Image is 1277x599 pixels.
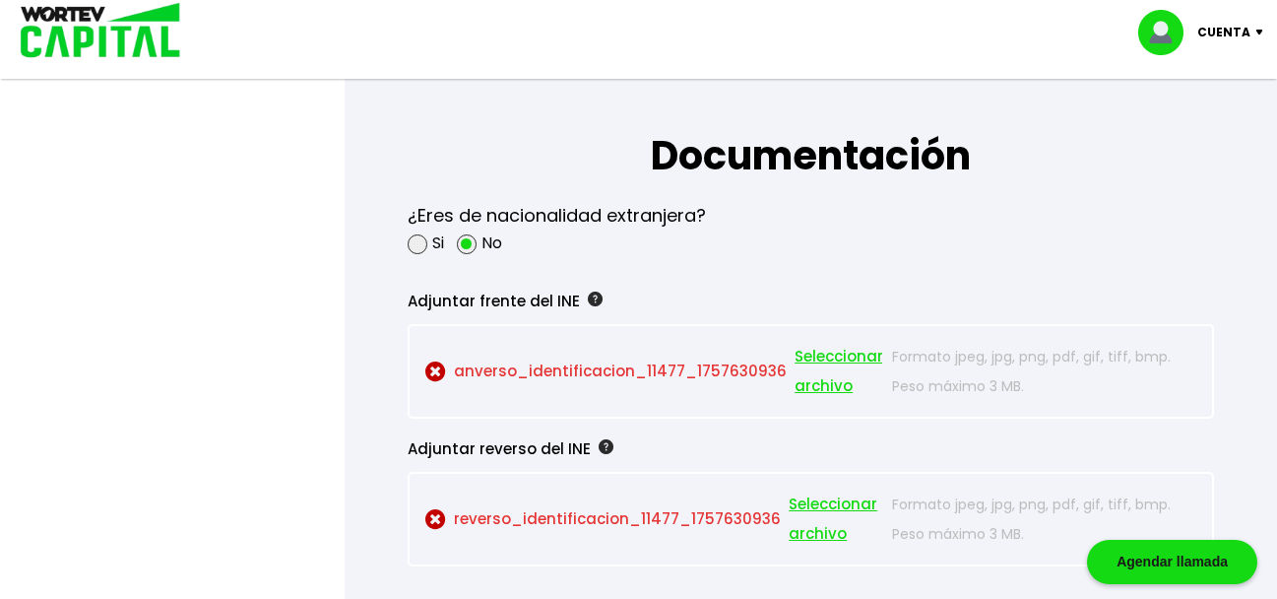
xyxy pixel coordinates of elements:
img: profile-image [1138,10,1197,55]
div: Adjuntar frente del INE [408,287,1133,316]
h1: Documentación [408,67,1214,185]
img: cross-circle.ce22fdcf.svg [425,362,446,382]
p: reverso_identificacion_11477_1757630936 [425,490,882,549]
img: cross-circle.ce22fdcf.svg [425,509,446,530]
div: Adjuntar reverso del INE [408,434,1133,464]
img: icon-down [1250,30,1277,35]
span: Seleccionar archivo [795,342,883,401]
img: gfR76cHglkPwleuBLjWdxeZVvX9Wp6JBDmjRYY8JYDQn16A2ICN00zLTgIroGa6qie5tIuWH7V3AapTKqzv+oMZsGfMUqL5JM... [599,439,613,454]
p: Cuenta [1197,18,1250,47]
p: ¿Eres de nacionalidad extranjera? [408,201,706,231]
p: Formato jpeg, jpg, png, pdf, gif, tiff, bmp. Peso máximo 3 MB. [892,342,1196,401]
p: Formato jpeg, jpg, png, pdf, gif, tiff, bmp. Peso máximo 3 MB. [892,490,1196,549]
img: gfR76cHglkPwleuBLjWdxeZVvX9Wp6JBDmjRYY8JYDQn16A2ICN00zLTgIroGa6qie5tIuWH7V3AapTKqzv+oMZsGfMUqL5JM... [588,292,603,306]
span: Seleccionar archivo [789,490,882,549]
label: No [481,231,502,255]
div: Agendar llamada [1087,540,1257,584]
p: anverso_identificacion_11477_1757630936 [425,342,882,401]
label: Si [432,231,444,255]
